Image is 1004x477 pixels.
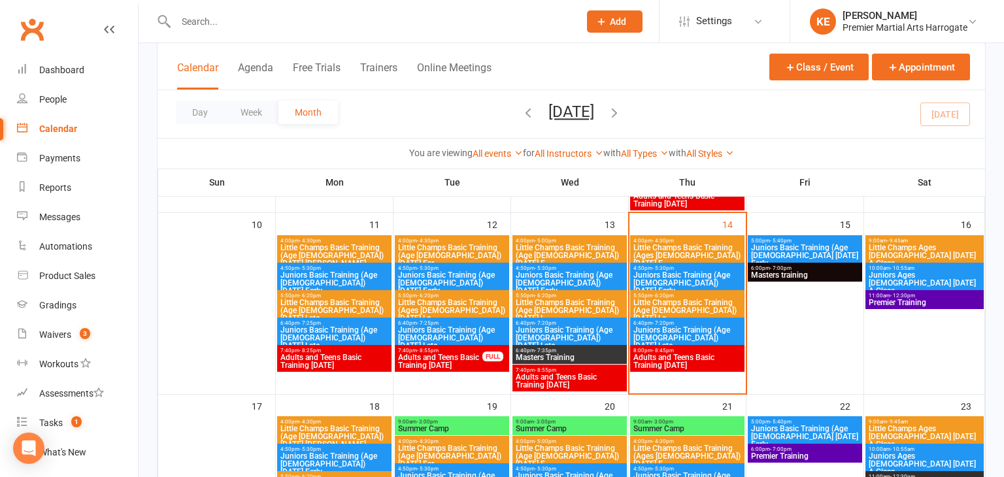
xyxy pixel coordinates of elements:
strong: with [603,148,621,158]
span: Adults and Teens Basic Training [DATE] [280,354,389,369]
a: What's New [17,438,138,467]
span: - 7:25pm [299,320,321,326]
button: Free Trials [293,61,341,90]
strong: for [523,148,535,158]
span: 4:50pm [515,265,624,271]
span: Little Champs Basic Training (Age [DEMOGRAPHIC_DATA]) [DATE] [PERSON_NAME]... [280,244,389,267]
a: Reports [17,173,138,203]
span: 4:50pm [397,466,507,472]
span: Premier Training [750,452,860,460]
span: 10:00am [868,265,981,271]
span: 6:00pm [750,265,860,271]
span: Juniors Basic Training (Age [DEMOGRAPHIC_DATA]) [DATE] Late [633,326,742,350]
th: Mon [276,169,393,196]
span: Summer Camp [515,425,624,433]
span: - 5:00pm [535,238,556,244]
span: Juniors Ages [DEMOGRAPHIC_DATA] [DATE] A Class [868,271,981,295]
span: 6:40pm [397,320,507,326]
span: - 7:20pm [652,320,674,326]
span: 4:50pm [397,265,507,271]
div: 22 [840,395,863,416]
span: 6:40pm [633,320,742,326]
span: - 6:20pm [652,293,674,299]
span: - 5:30pm [417,466,439,472]
div: Assessments [39,388,104,399]
button: Appointment [872,54,970,80]
span: Summer Camp [397,425,507,433]
span: - 6:20pm [299,293,321,299]
span: 4:50pm [280,446,389,452]
span: - 5:00pm [535,438,556,444]
span: 6:00pm [750,446,860,452]
span: 11:00am [868,293,981,299]
span: Masters Training [515,354,624,361]
span: - 8:55pm [535,367,556,373]
strong: with [669,148,686,158]
a: Payments [17,144,138,173]
span: Add [610,16,626,27]
div: 20 [605,395,628,416]
span: - 5:30pm [417,265,439,271]
div: Payments [39,153,80,163]
span: - 3:00pm [652,419,673,425]
span: Adults and Teens Basic Training [DATE] [397,354,483,369]
span: - 7:20pm [535,320,556,326]
a: Clubworx [16,13,48,46]
span: 7:40pm [397,348,483,354]
span: 4:00pm [280,238,389,244]
span: Little Champs Basic Training (Ages [DEMOGRAPHIC_DATA]) [DATE] E... [633,444,742,468]
th: Sun [158,169,276,196]
div: 15 [840,213,863,235]
span: 6:40pm [515,348,624,354]
span: 1 [71,416,82,427]
div: KE [810,8,836,35]
th: Fri [746,169,864,196]
span: Little Champs Basic Training (Ages [DEMOGRAPHIC_DATA]) [DATE] E... [633,244,742,267]
span: Adults and Teens Basic Training [DATE] [633,354,742,369]
span: - 10:55am [890,446,914,452]
div: 21 [722,395,746,416]
span: 5:00pm [750,419,860,425]
span: Juniors Basic Training (Age [DEMOGRAPHIC_DATA]) [DATE] Late [280,326,389,350]
span: - 4:30pm [299,419,321,425]
span: 4:50pm [280,265,389,271]
div: Automations [39,241,92,252]
span: 4:00pm [280,419,389,425]
span: 4:50pm [515,466,624,472]
span: 4:50pm [633,466,742,472]
div: 16 [961,213,984,235]
span: 4:00pm [397,238,507,244]
a: Waivers 3 [17,320,138,350]
span: 5:50pm [397,293,507,299]
span: 9:00am [633,419,742,425]
span: Juniors Basic Training (Age [DEMOGRAPHIC_DATA]) [DATE] Late [397,326,507,350]
span: Little Champs Ages [DEMOGRAPHIC_DATA] [DATE] A Class [868,244,981,267]
div: 17 [252,395,275,416]
span: Juniors Basic Training (Age [DEMOGRAPHIC_DATA]) [DATE] Early [515,271,624,295]
span: - 8:25pm [299,348,321,354]
a: Gradings [17,291,138,320]
button: Month [278,101,338,124]
span: 6:40pm [515,320,624,326]
span: - 8:55pm [417,348,439,354]
a: All Types [621,148,669,159]
a: All Instructors [535,148,603,159]
button: Trainers [360,61,397,90]
span: 4:00pm [633,438,742,444]
span: - 7:00pm [770,265,792,271]
span: Juniors Basic Training (Age [DEMOGRAPHIC_DATA]) [DATE] Early [280,452,389,476]
div: Gradings [39,300,76,310]
span: - 6:20pm [535,293,556,299]
span: Juniors Basic Training (Age [DEMOGRAPHIC_DATA]) [DATE] Late [515,326,624,350]
span: - 5:30pm [299,446,321,452]
div: 14 [722,213,746,235]
a: Dashboard [17,56,138,85]
span: 4:00pm [633,238,742,244]
span: - 12:30pm [890,293,915,299]
a: Calendar [17,114,138,144]
span: Masters training [750,271,860,279]
span: 9:00am [868,419,981,425]
button: Add [587,10,643,33]
span: - 9:45am [887,419,908,425]
span: - 6:20pm [417,293,439,299]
